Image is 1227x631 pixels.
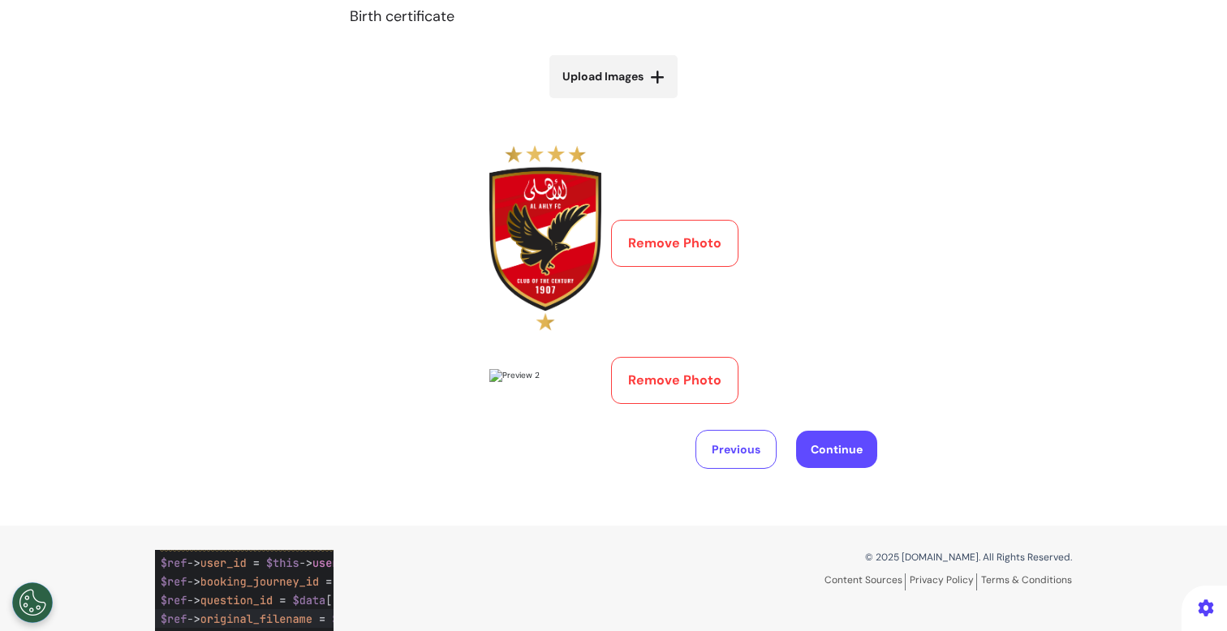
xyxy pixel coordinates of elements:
[611,220,738,267] button: Remove Photo
[626,550,1072,564] p: © 2025 [DOMAIN_NAME]. All Rights Reserved.
[611,357,738,404] button: Remove Photo
[981,573,1072,586] a: Terms & Conditions
[695,430,777,469] button: Previous
[562,68,644,85] span: Upload Images
[12,582,53,623] button: Open Preferences
[489,145,601,331] img: Preview 1
[824,573,906,590] a: Content Sources
[796,431,877,468] button: Continue
[489,369,601,382] img: Preview 2
[350,6,877,28] p: Birth certificate
[910,573,977,590] a: Privacy Policy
